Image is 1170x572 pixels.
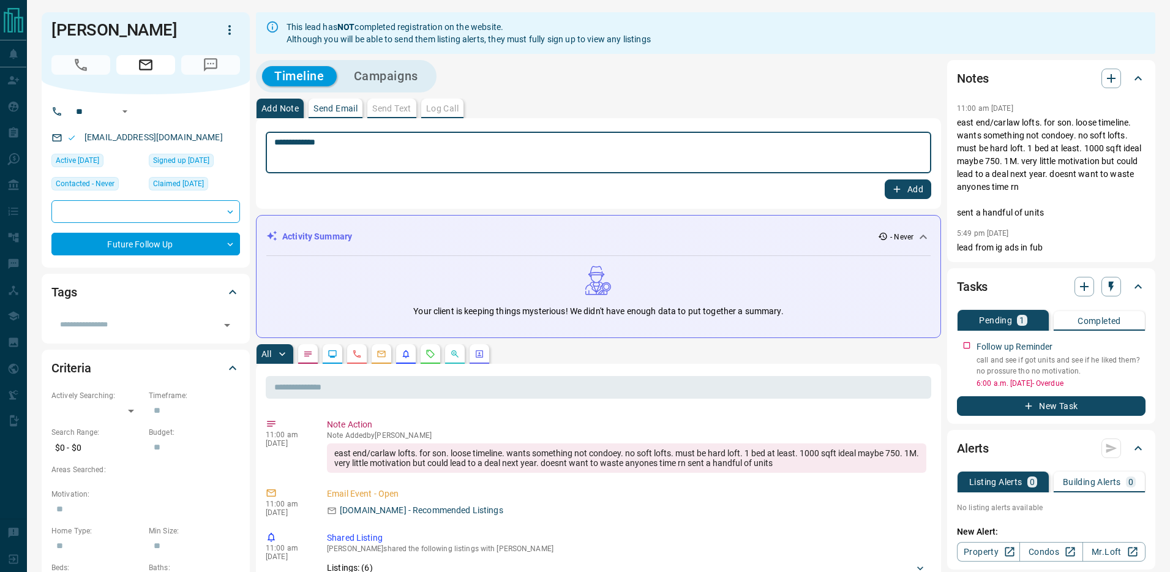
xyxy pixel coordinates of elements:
p: Budget: [149,427,240,438]
svg: Emails [377,349,386,359]
h2: Criteria [51,358,91,378]
svg: Notes [303,349,313,359]
h2: Notes [957,69,989,88]
p: Timeframe: [149,390,240,401]
p: Listing Alerts [969,478,1022,486]
div: Future Follow Up [51,233,240,255]
p: - Never [890,231,913,243]
p: Add Note [261,104,299,113]
a: Condos [1019,542,1082,562]
p: $0 - $0 [51,438,143,458]
p: 6:00 a.m. [DATE] - Overdue [977,378,1146,389]
p: Note Action [327,418,926,431]
div: Criteria [51,353,240,383]
button: Campaigns [342,66,430,86]
p: Areas Searched: [51,464,240,475]
p: [DATE] [266,439,309,448]
p: Your client is keeping things mysterious! We didn't have enough data to put together a summary. [413,305,783,318]
span: Email [116,55,175,75]
div: Tasks [957,272,1146,301]
p: call and see if got units and see if he liked them? no prossure tho no motivation. [977,355,1146,377]
span: Active [DATE] [56,154,99,167]
div: east end/carlaw lofts. for son. loose timeline. wants something not condoey. no soft lofts. must ... [327,443,926,473]
button: Open [118,104,132,119]
svg: Email Valid [67,134,76,142]
p: [DOMAIN_NAME] - Recommended Listings [340,504,503,517]
p: 5:49 pm [DATE] [957,229,1009,238]
p: [PERSON_NAME] shared the following listings with [PERSON_NAME] [327,544,926,553]
div: Activity Summary- Never [266,225,931,248]
a: Property [957,542,1020,562]
p: Completed [1078,317,1121,325]
span: Signed up [DATE] [153,154,209,167]
button: Timeline [262,66,337,86]
p: lead from ig ads in fub [957,241,1146,254]
p: Search Range: [51,427,143,438]
p: Activity Summary [282,230,352,243]
p: 11:00 am [266,544,309,552]
p: Building Alerts [1063,478,1121,486]
span: No Number [51,55,110,75]
div: Thu Oct 09 2025 [149,154,240,171]
p: 11:00 am [DATE] [957,104,1013,113]
p: Email Event - Open [327,487,926,500]
button: New Task [957,396,1146,416]
h2: Tags [51,282,77,302]
p: 1 [1019,316,1024,325]
div: Alerts [957,434,1146,463]
svg: Opportunities [450,349,460,359]
p: All [261,350,271,358]
span: Contacted - Never [56,178,114,190]
span: No Number [181,55,240,75]
svg: Listing Alerts [401,349,411,359]
p: Home Type: [51,525,143,536]
div: This lead has completed registration on the website. Although you will be able to send them listi... [287,16,651,50]
button: Add [885,179,931,199]
p: New Alert: [957,525,1146,538]
p: 0 [1128,478,1133,486]
svg: Lead Browsing Activity [328,349,337,359]
p: 11:00 am [266,500,309,508]
strong: NOT [337,22,354,32]
p: Shared Listing [327,532,926,544]
svg: Requests [426,349,435,359]
p: [DATE] [266,508,309,517]
h1: [PERSON_NAME] [51,20,201,40]
div: Thu Oct 09 2025 [51,154,143,171]
p: Follow up Reminder [977,341,1052,353]
p: Actively Searching: [51,390,143,401]
a: Mr.Loft [1082,542,1146,562]
p: 0 [1030,478,1035,486]
svg: Agent Actions [474,349,484,359]
p: No listing alerts available [957,502,1146,513]
p: Min Size: [149,525,240,536]
svg: Calls [352,349,362,359]
span: Claimed [DATE] [153,178,204,190]
p: Send Email [313,104,358,113]
div: Thu Oct 09 2025 [149,177,240,194]
a: [EMAIL_ADDRESS][DOMAIN_NAME] [84,132,223,142]
h2: Tasks [957,277,988,296]
button: Open [219,317,236,334]
p: Motivation: [51,489,240,500]
p: 11:00 am [266,431,309,439]
p: Pending [979,316,1012,325]
p: Note Added by [PERSON_NAME] [327,431,926,440]
p: east end/carlaw lofts. for son. loose timeline. wants something not condoey. no soft lofts. must ... [957,116,1146,219]
p: [DATE] [266,552,309,561]
div: Tags [51,277,240,307]
div: Notes [957,64,1146,93]
h2: Alerts [957,438,989,458]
